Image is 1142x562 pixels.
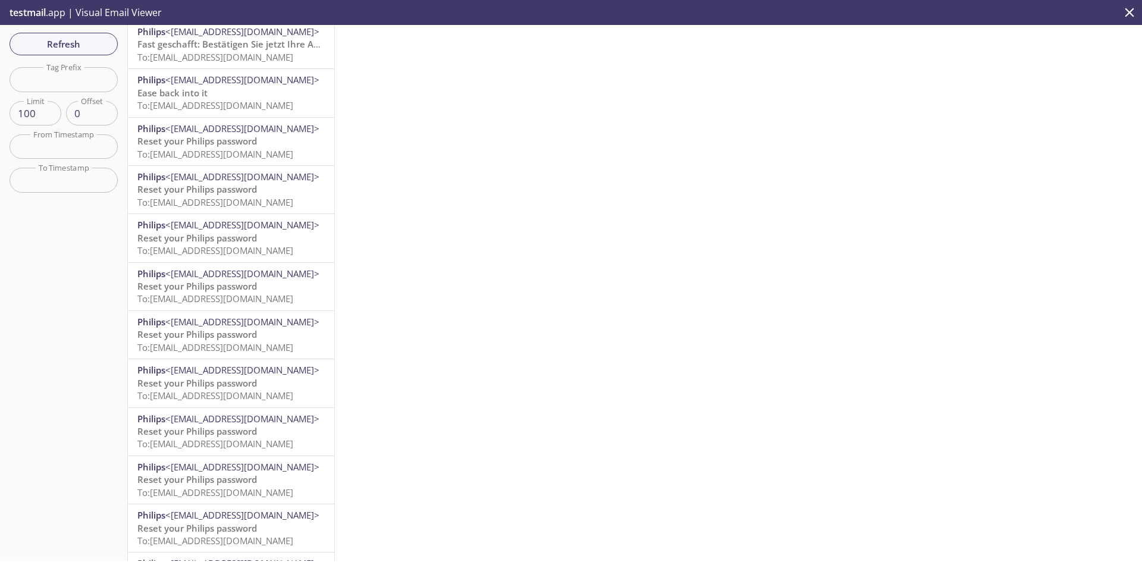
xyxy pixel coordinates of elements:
div: Philips<[EMAIL_ADDRESS][DOMAIN_NAME]>Reset your Philips passwordTo:[EMAIL_ADDRESS][DOMAIN_NAME] [128,118,334,165]
div: Philips<[EMAIL_ADDRESS][DOMAIN_NAME]>Reset your Philips passwordTo:[EMAIL_ADDRESS][DOMAIN_NAME] [128,263,334,310]
span: Philips [137,26,165,37]
span: Philips [137,171,165,183]
span: <[EMAIL_ADDRESS][DOMAIN_NAME]> [165,123,319,134]
span: To: [EMAIL_ADDRESS][DOMAIN_NAME] [137,341,293,353]
span: To: [EMAIL_ADDRESS][DOMAIN_NAME] [137,293,293,304]
span: Reset your Philips password [137,473,257,485]
span: To: [EMAIL_ADDRESS][DOMAIN_NAME] [137,99,293,111]
span: <[EMAIL_ADDRESS][DOMAIN_NAME]> [165,509,319,521]
span: testmail [10,6,46,19]
div: Philips<[EMAIL_ADDRESS][DOMAIN_NAME]>Reset your Philips passwordTo:[EMAIL_ADDRESS][DOMAIN_NAME] [128,359,334,407]
span: Philips [137,509,165,521]
span: To: [EMAIL_ADDRESS][DOMAIN_NAME] [137,438,293,450]
span: <[EMAIL_ADDRESS][DOMAIN_NAME]> [165,461,319,473]
span: Ease back into it [137,87,208,99]
div: Philips<[EMAIL_ADDRESS][DOMAIN_NAME]>Reset your Philips passwordTo:[EMAIL_ADDRESS][DOMAIN_NAME] [128,214,334,262]
span: <[EMAIL_ADDRESS][DOMAIN_NAME]> [165,364,319,376]
span: Reset your Philips password [137,280,257,292]
div: Philips<[EMAIL_ADDRESS][DOMAIN_NAME]>Reset your Philips passwordTo:[EMAIL_ADDRESS][DOMAIN_NAME] [128,504,334,552]
div: Philips<[EMAIL_ADDRESS][DOMAIN_NAME]>Fast geschafft: Bestätigen Sie jetzt Ihre AnmeldungTo:[EMAIL... [128,21,334,68]
span: Philips [137,413,165,425]
span: <[EMAIL_ADDRESS][DOMAIN_NAME]> [165,171,319,183]
span: Philips [137,268,165,280]
span: Reset your Philips password [137,522,257,534]
span: To: [EMAIL_ADDRESS][DOMAIN_NAME] [137,535,293,547]
button: Refresh [10,33,118,55]
span: To: [EMAIL_ADDRESS][DOMAIN_NAME] [137,390,293,401]
span: Reset your Philips password [137,232,257,244]
span: Philips [137,219,165,231]
div: Philips<[EMAIL_ADDRESS][DOMAIN_NAME]>Reset your Philips passwordTo:[EMAIL_ADDRESS][DOMAIN_NAME] [128,166,334,214]
span: Reset your Philips password [137,377,257,389]
span: To: [EMAIL_ADDRESS][DOMAIN_NAME] [137,486,293,498]
div: Philips<[EMAIL_ADDRESS][DOMAIN_NAME]>Reset your Philips passwordTo:[EMAIL_ADDRESS][DOMAIN_NAME] [128,408,334,456]
span: Philips [137,123,165,134]
span: Refresh [19,36,108,52]
div: Philips<[EMAIL_ADDRESS][DOMAIN_NAME]>Reset your Philips passwordTo:[EMAIL_ADDRESS][DOMAIN_NAME] [128,311,334,359]
span: Reset your Philips password [137,328,257,340]
span: <[EMAIL_ADDRESS][DOMAIN_NAME]> [165,413,319,425]
div: Philips<[EMAIL_ADDRESS][DOMAIN_NAME]>Reset your Philips passwordTo:[EMAIL_ADDRESS][DOMAIN_NAME] [128,456,334,504]
span: To: [EMAIL_ADDRESS][DOMAIN_NAME] [137,51,293,63]
span: Philips [137,461,165,473]
span: <[EMAIL_ADDRESS][DOMAIN_NAME]> [165,74,319,86]
span: Philips [137,364,165,376]
span: To: [EMAIL_ADDRESS][DOMAIN_NAME] [137,244,293,256]
span: Reset your Philips password [137,135,257,147]
span: Philips [137,74,165,86]
span: To: [EMAIL_ADDRESS][DOMAIN_NAME] [137,196,293,208]
span: <[EMAIL_ADDRESS][DOMAIN_NAME]> [165,268,319,280]
span: Reset your Philips password [137,425,257,437]
span: <[EMAIL_ADDRESS][DOMAIN_NAME]> [165,316,319,328]
span: <[EMAIL_ADDRESS][DOMAIN_NAME]> [165,26,319,37]
span: To: [EMAIL_ADDRESS][DOMAIN_NAME] [137,148,293,160]
span: Fast geschafft: Bestätigen Sie jetzt Ihre Anmeldung [137,38,357,50]
span: <[EMAIL_ADDRESS][DOMAIN_NAME]> [165,219,319,231]
span: Reset your Philips password [137,183,257,195]
div: Philips<[EMAIL_ADDRESS][DOMAIN_NAME]>Ease back into itTo:[EMAIL_ADDRESS][DOMAIN_NAME] [128,69,334,117]
span: Philips [137,316,165,328]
